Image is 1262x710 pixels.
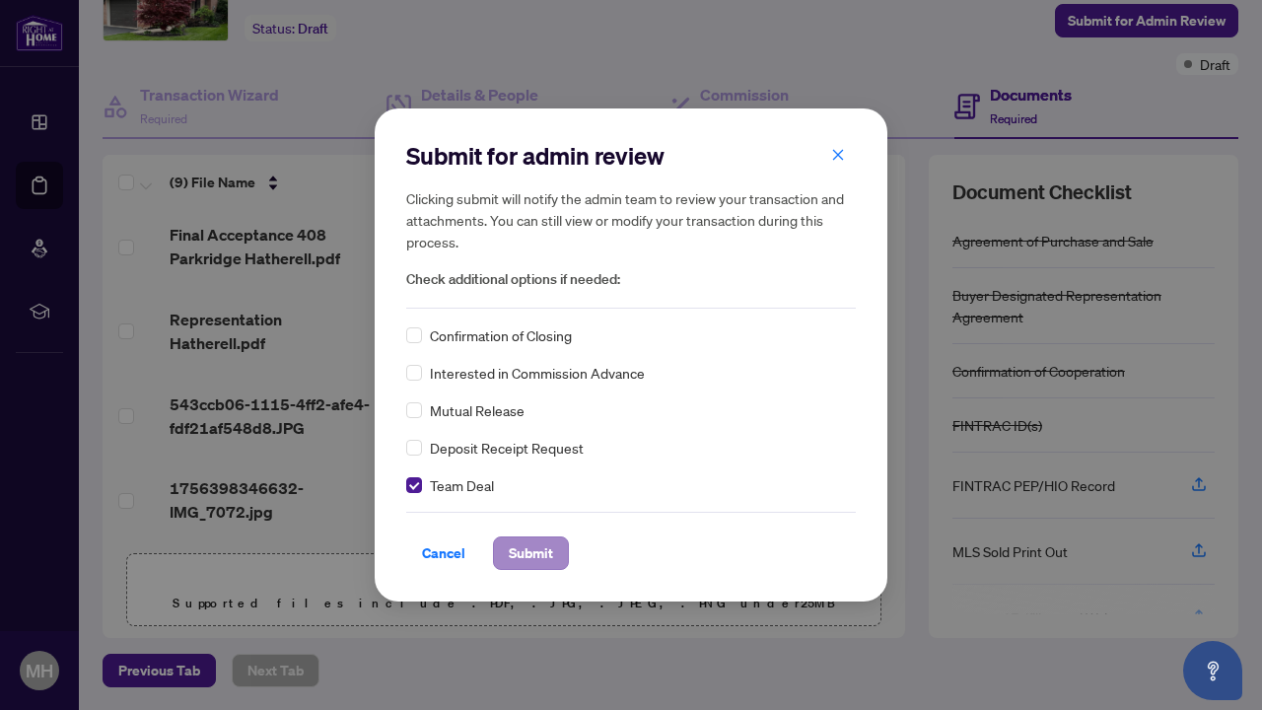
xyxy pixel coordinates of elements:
[430,324,572,346] span: Confirmation of Closing
[406,187,856,252] h5: Clicking submit will notify the admin team to review your transaction and attachments. You can st...
[430,399,525,421] span: Mutual Release
[831,148,845,162] span: close
[1183,641,1242,700] button: Open asap
[430,362,645,384] span: Interested in Commission Advance
[493,536,569,570] button: Submit
[430,474,494,496] span: Team Deal
[430,437,584,459] span: Deposit Receipt Request
[422,537,465,569] span: Cancel
[406,140,856,172] h2: Submit for admin review
[406,536,481,570] button: Cancel
[509,537,553,569] span: Submit
[406,268,856,291] span: Check additional options if needed:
